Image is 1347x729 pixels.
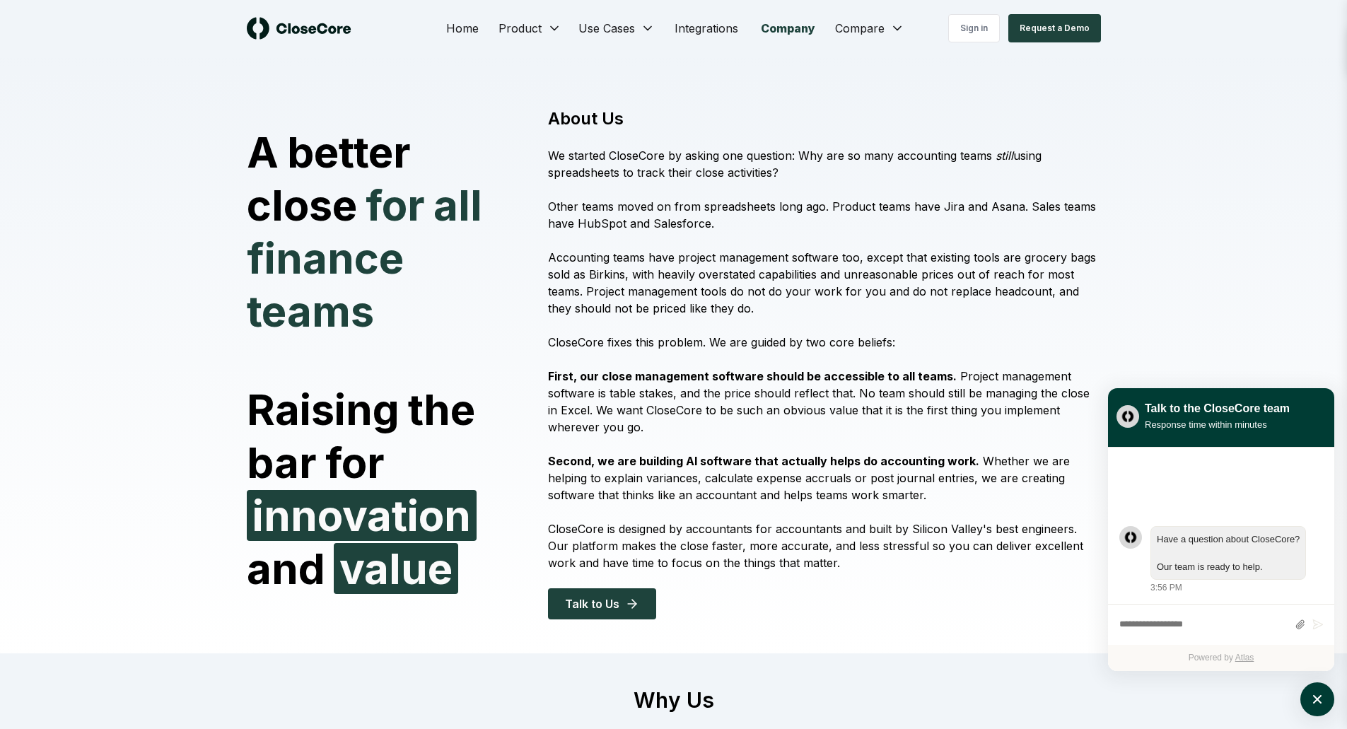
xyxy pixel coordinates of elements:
[1108,448,1334,671] div: atlas-ticket
[366,180,425,231] span: for
[334,543,458,594] span: value
[1150,581,1182,594] div: 3:56 PM
[1108,645,1334,671] div: Powered by
[247,233,404,284] span: finance
[1119,526,1323,595] div: atlas-message
[247,17,351,40] img: logo
[435,14,490,42] a: Home
[1116,405,1139,428] img: yblje5SQxOoZuw2TcITt_icon.png
[548,588,656,619] button: Talk to Us
[498,20,542,37] span: Product
[548,147,1100,181] p: We started CloseCore by asking one question: Why are so many accounting teams using spreadsheets ...
[548,368,1100,436] p: Project management software is table stakes, and the price should reflect that. No team should st...
[1150,526,1306,581] div: atlas-message-bubble
[548,107,1100,130] h1: About Us
[433,180,482,231] span: all
[548,249,1100,317] p: Accounting teams have project management software too, except that existing tools are grocery bag...
[1150,526,1323,595] div: Thursday, September 11, 3:56 PM
[1145,417,1290,432] div: Response time within minutes
[247,383,400,436] span: Raising
[1295,619,1305,631] button: Attach files by clicking or dropping files here
[548,369,957,383] strong: First, our close management software should be accessible to all teams.
[1108,388,1334,671] div: atlas-window
[247,286,374,337] span: teams
[663,14,750,42] a: Integrations
[247,179,357,232] span: close
[247,126,279,179] span: A
[548,453,1100,503] p: Whether we are helping to explain variances, calculate expense accruals or post journal entries, ...
[1300,682,1334,716] button: atlas-launcher
[247,436,317,489] span: bar
[1157,532,1300,574] div: atlas-message-text
[247,490,477,541] span: innovation
[948,14,1000,42] a: Sign in
[835,20,885,37] span: Compare
[548,334,1100,351] p: CloseCore fixes this problem. We are guided by two core beliefs:
[570,14,663,42] button: Use Cases
[490,14,570,42] button: Product
[548,198,1100,232] p: Other teams moved on from spreadsheets long ago. Product teams have Jira and Asana. Sales teams h...
[1119,612,1323,638] div: atlas-composer
[1235,653,1254,663] a: Atlas
[548,520,1100,571] p: CloseCore is designed by accountants for accountants and built by Silicon Valley's best engineers...
[408,383,475,436] span: the
[1145,400,1290,417] div: Talk to the CloseCore team
[325,436,385,489] span: for
[1008,14,1101,42] button: Request a Demo
[548,454,979,468] strong: Second, we are building AI software that actually helps do accounting work.
[996,148,1013,163] i: still
[247,542,325,595] span: and
[1119,526,1142,549] div: atlas-message-author-avatar
[578,20,635,37] span: Use Cases
[750,14,827,42] a: Company
[827,14,913,42] button: Compare
[287,126,411,179] span: better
